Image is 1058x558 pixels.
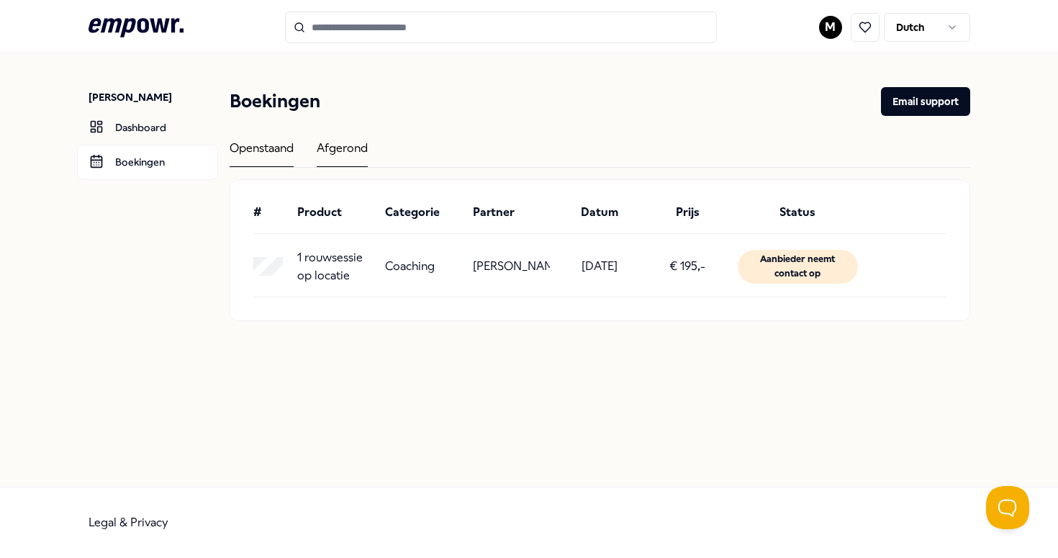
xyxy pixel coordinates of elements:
div: Openstaand [230,139,294,167]
a: Boekingen [77,145,218,179]
div: Categorie [385,203,461,222]
input: Search for products, categories or subcategories [285,12,717,43]
p: [PERSON_NAME] [89,90,218,104]
div: Product [297,203,374,222]
div: Datum [561,203,638,222]
p: € 195,- [669,257,705,276]
iframe: Help Scout Beacon - Open [986,486,1029,529]
h1: Boekingen [230,87,320,116]
button: Email support [881,87,970,116]
button: M [819,16,842,39]
div: # [253,203,286,222]
div: Status [738,203,859,222]
div: Partner [473,203,549,222]
p: [PERSON_NAME] [473,257,549,276]
div: Afgerond [317,139,368,167]
p: Coaching [385,257,435,276]
div: Aanbieder neemt contact op [738,250,859,284]
a: Legal & Privacy [89,516,168,529]
p: [DATE] [582,257,618,276]
a: Dashboard [77,110,218,145]
div: Prijs [649,203,725,222]
p: 1 rouwsessie op locatie [297,248,374,285]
